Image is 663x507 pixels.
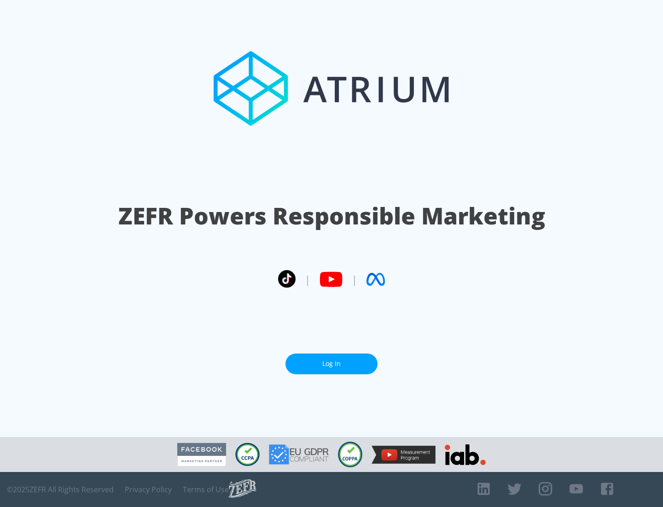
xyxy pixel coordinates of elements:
img: GDPR Compliant [269,444,329,465]
img: COPPA Compliant [338,442,362,467]
a: Terms of Use [183,485,229,494]
span: | [305,272,310,286]
img: CCPA Compliant [235,443,260,466]
h1: ZEFR Powers Responsible Marketing [118,200,545,232]
span: © 2025 ZEFR All Rights Reserved [7,485,114,494]
a: Privacy Policy [125,485,172,494]
span: | [352,272,357,286]
img: IAB [445,444,486,465]
a: Log In [285,354,378,374]
img: Facebook Marketing Partner [177,443,226,466]
img: YouTube Measurement Program [372,446,436,464]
